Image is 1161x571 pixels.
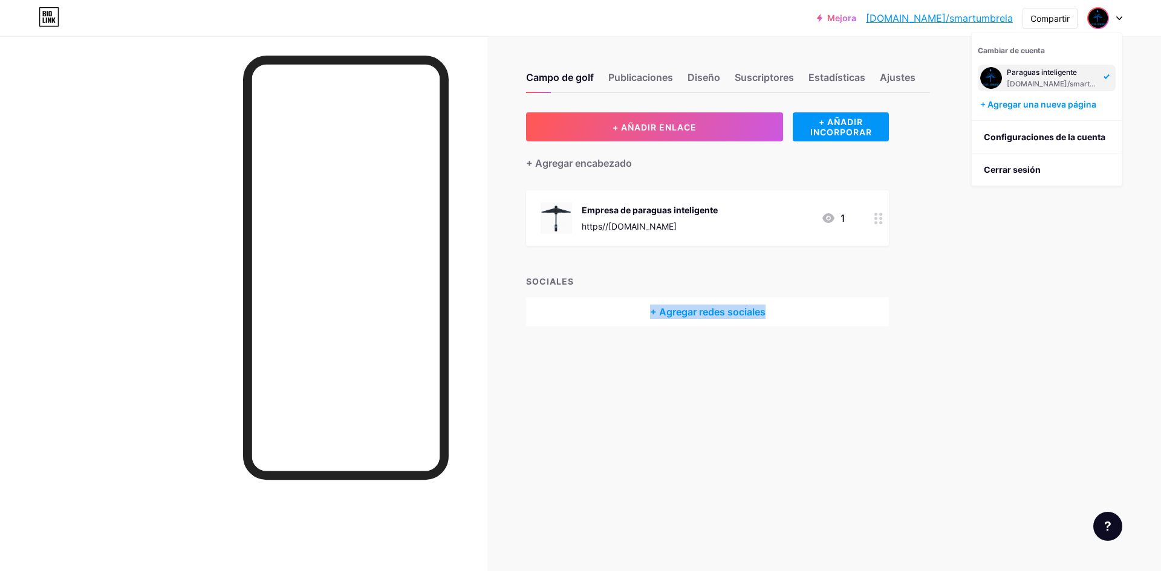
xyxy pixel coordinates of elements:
[984,164,1041,175] font: Cerrar sesión
[980,99,1096,109] font: + Agregar una nueva página
[1030,13,1070,24] font: Compartir
[1088,8,1108,28] img: paraguas inteligente
[972,121,1122,153] a: Configuraciones de la cuenta
[541,202,572,234] img: Empresa de paraguas inteligente
[1007,79,1119,88] font: [DOMAIN_NAME]/smartumbrela
[866,11,1013,25] a: [DOMAIN_NAME]/smartumbrela
[880,71,915,83] font: Ajustes
[827,13,856,23] font: Mejora
[978,46,1045,55] font: Cambiar de cuenta
[688,71,720,83] font: Diseño
[526,276,574,286] font: SOCIALES
[984,132,1105,142] font: Configuraciones de la cuenta
[866,12,1013,24] font: [DOMAIN_NAME]/smartumbrela
[980,67,1002,89] img: paraguas inteligente
[582,205,718,215] font: Empresa de paraguas inteligente
[613,122,697,132] font: + AÑADIR ENLACE
[526,112,783,141] button: + AÑADIR ENLACE
[808,71,865,83] font: Estadísticas
[526,71,594,83] font: Campo de golf
[841,212,845,224] font: 1
[735,71,794,83] font: Suscriptores
[810,117,872,137] font: + AÑADIR INCORPORAR
[1007,68,1077,77] font: Paraguas inteligente
[582,221,677,231] font: https//[DOMAIN_NAME]
[526,157,632,169] font: + Agregar encabezado
[608,71,673,83] font: Publicaciones
[650,306,766,318] font: + Agregar redes sociales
